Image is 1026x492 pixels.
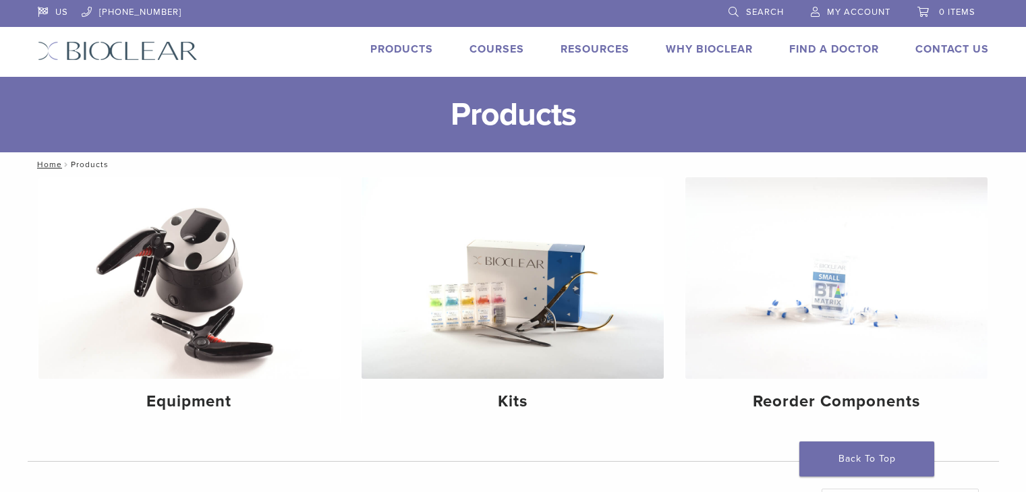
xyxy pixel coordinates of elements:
img: Kits [362,177,664,379]
span: My Account [827,7,890,18]
img: Equipment [38,177,341,379]
img: Reorder Components [685,177,988,379]
a: Kits [362,177,664,423]
a: Contact Us [915,42,989,56]
a: Equipment [38,177,341,423]
a: Back To Top [799,441,934,476]
h4: Reorder Components [696,390,977,414]
a: Products [370,42,433,56]
h4: Kits [372,390,653,414]
a: Reorder Components [685,177,988,423]
a: Home [33,160,62,169]
a: Why Bioclear [666,42,753,56]
span: / [62,161,71,168]
a: Courses [469,42,524,56]
a: Resources [561,42,629,56]
span: Search [746,7,784,18]
h4: Equipment [49,390,330,414]
span: 0 items [939,7,975,18]
a: Find A Doctor [789,42,879,56]
img: Bioclear [38,41,198,61]
nav: Products [28,152,999,177]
